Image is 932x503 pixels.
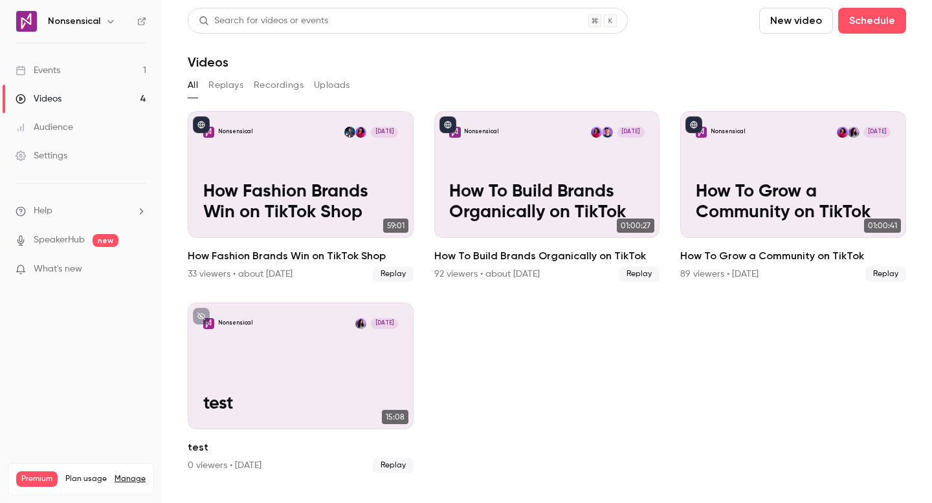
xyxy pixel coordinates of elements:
img: Melina Lee [591,127,602,138]
a: SpeakerHub [34,233,85,247]
p: Nonsensical [464,128,499,136]
div: Videos [16,92,61,105]
span: Replay [619,266,660,282]
span: 01:00:41 [864,219,901,233]
span: 59:01 [383,219,408,233]
span: Help [34,204,52,218]
div: 89 viewers • [DATE] [680,268,759,281]
button: published [193,116,210,133]
a: How To Build Brands Organically on TikTokNonsensicalSam GilliesMelina Lee[DATE]How To Build Brand... [434,111,660,282]
p: How To Build Brands Organically on TikTok [449,182,645,222]
img: Nonsensical [16,11,37,32]
button: Replays [208,75,243,96]
span: Replay [373,458,414,473]
li: How To Build Brands Organically on TikTok [434,111,660,282]
h2: How To Grow a Community on TikTok [680,248,906,264]
h2: How Fashion Brands Win on TikTok Shop [188,248,414,264]
span: Plan usage [65,474,107,484]
div: Search for videos or events [199,14,328,28]
button: Uploads [314,75,350,96]
a: How To Grow a Community on TikTokNonsensicalSarah O'ConnorMelina Lee[DATE]How To Grow a Community... [680,111,906,282]
a: testNonsensicalSarah O'Connor[DATE]test15:08test0 viewers • [DATE]Replay [188,303,414,473]
img: Sarah O'Connor [848,127,859,138]
li: How To Grow a Community on TikTok [680,111,906,282]
span: Premium [16,471,58,487]
div: 92 viewers • about [DATE] [434,268,540,281]
p: Nonsensical [711,128,746,136]
div: Settings [16,149,67,162]
p: test [203,394,399,414]
button: All [188,75,198,96]
button: published [685,116,702,133]
div: 0 viewers • [DATE] [188,459,261,472]
span: Replay [373,266,414,282]
h2: How To Build Brands Organically on TikTok [434,248,660,264]
span: [DATE] [863,127,891,138]
iframe: Noticeable Trigger [131,264,146,275]
span: [DATE] [617,127,645,138]
img: Sarah O'Connor [355,318,366,329]
img: Melina Lee [837,127,848,138]
p: How To Grow a Community on TikTok [696,182,891,222]
span: Replay [865,266,906,282]
p: How Fashion Brands Win on TikTok Shop [203,182,399,222]
h2: test [188,440,414,455]
span: What's new [34,262,82,276]
section: Videos [188,8,906,495]
div: Audience [16,121,73,134]
span: [DATE] [371,127,398,138]
div: Events [16,64,60,77]
img: Melina Lee [355,127,366,138]
div: 33 viewers • about [DATE] [188,268,293,281]
a: How Fashion Brands Win on TikTok ShopNonsensicalMelina LeeBroghan Smith[DATE]How Fashion Brands W... [188,111,414,282]
ul: Videos [188,111,906,473]
img: Broghan Smith [344,127,355,138]
span: 15:08 [382,410,408,424]
li: test [188,303,414,473]
h1: Videos [188,54,228,70]
li: help-dropdown-opener [16,204,146,218]
span: new [93,234,118,247]
button: New video [759,8,833,34]
img: Sam Gillies [602,127,613,138]
button: Recordings [254,75,304,96]
li: How Fashion Brands Win on TikTok Shop [188,111,414,282]
p: Nonsensical [218,128,253,136]
button: published [439,116,456,133]
span: [DATE] [371,318,398,329]
span: 01:00:27 [617,219,654,233]
p: Nonsensical [218,319,253,327]
button: Schedule [838,8,906,34]
a: Manage [115,474,146,484]
button: unpublished [193,308,210,325]
h6: Nonsensical [48,15,100,28]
